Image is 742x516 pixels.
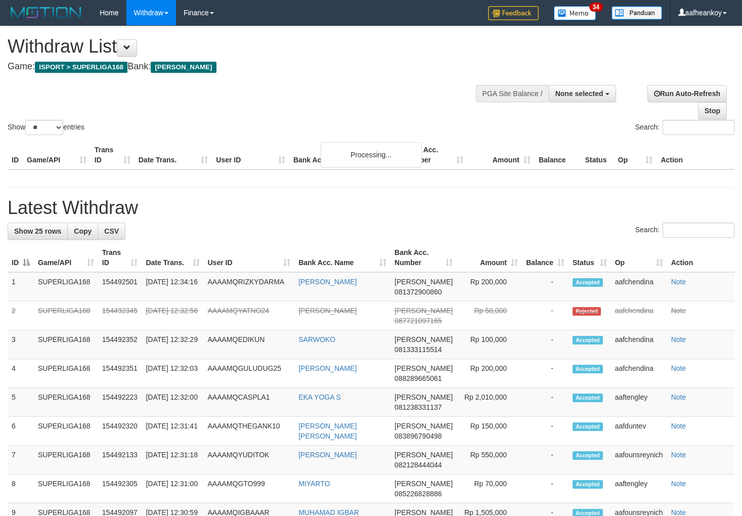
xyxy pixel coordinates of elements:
span: [PERSON_NAME] [395,480,453,488]
span: Accepted [573,336,603,345]
th: Balance [535,141,581,169]
td: 1 [8,272,34,302]
img: MOTION_logo.png [8,5,84,20]
td: AAAAMQGULUDUG25 [204,359,295,388]
a: Note [671,364,686,372]
span: Copy 081333115514 to clipboard [395,346,442,354]
td: 3 [8,330,34,359]
a: [PERSON_NAME] [298,307,357,315]
td: AAAAMQCASPLA1 [204,388,295,417]
th: User ID: activate to sort column ascending [204,243,295,272]
span: None selected [555,90,603,98]
span: Accepted [573,480,603,489]
td: 5 [8,388,34,417]
th: Bank Acc. Name: activate to sort column ascending [294,243,390,272]
td: - [522,446,569,475]
a: CSV [98,223,125,240]
span: [PERSON_NAME] [395,335,453,343]
span: ISPORT > SUPERLIGA168 [35,62,127,73]
span: Accepted [573,422,603,431]
a: Copy [67,223,98,240]
td: 154492501 [98,272,142,302]
td: SUPERLIGA168 [34,330,98,359]
span: [PERSON_NAME] [395,364,453,372]
span: Copy 088289665061 to clipboard [395,374,442,382]
th: Bank Acc. Name [289,141,400,169]
select: Showentries [25,120,63,135]
a: Note [671,422,686,430]
th: ID: activate to sort column descending [8,243,34,272]
th: Trans ID: activate to sort column ascending [98,243,142,272]
th: User ID [212,141,289,169]
a: Note [671,307,686,315]
td: 154492352 [98,330,142,359]
th: Bank Acc. Number [400,141,467,169]
h1: Latest Withdraw [8,198,734,218]
span: Accepted [573,365,603,373]
td: Rp 550,000 [457,446,522,475]
a: Stop [698,102,727,119]
th: Action [657,141,734,169]
span: Copy 081372900860 to clipboard [395,288,442,296]
span: Copy 083896790498 to clipboard [395,432,442,440]
td: Rp 2,010,000 [457,388,522,417]
td: aafchendina [611,272,667,302]
td: aafchendina [611,359,667,388]
a: Note [671,278,686,286]
td: Rp 70,000 [457,475,522,503]
a: Show 25 rows [8,223,68,240]
td: 154492223 [98,388,142,417]
span: Copy 085226828886 to clipboard [395,490,442,498]
td: AAAAMQEDIKUN [204,330,295,359]
th: Action [667,243,734,272]
img: Feedback.jpg [488,6,539,20]
td: - [522,388,569,417]
th: Status [581,141,614,169]
h1: Withdraw List [8,36,485,57]
td: SUPERLIGA168 [34,272,98,302]
a: Run Auto-Refresh [647,85,727,102]
label: Search: [635,120,734,135]
span: [PERSON_NAME] [395,278,453,286]
a: Note [671,393,686,401]
td: AAAAMQRIZKYDARMA [204,272,295,302]
td: Rp 100,000 [457,330,522,359]
label: Show entries [8,120,84,135]
td: 154492345 [98,302,142,330]
td: 2 [8,302,34,330]
span: Copy 087721097165 to clipboard [395,317,442,325]
td: [DATE] 12:31:00 [142,475,203,503]
a: [PERSON_NAME] [298,278,357,286]
td: Rp 200,000 [457,272,522,302]
div: PGA Site Balance / [476,85,549,102]
label: Search: [635,223,734,238]
td: aafchendina [611,302,667,330]
td: Rp 200,000 [457,359,522,388]
td: - [522,302,569,330]
td: [DATE] 12:31:18 [142,446,203,475]
td: - [522,359,569,388]
a: MIYARTO [298,480,330,488]
th: Amount [467,141,535,169]
td: - [522,417,569,446]
td: SUPERLIGA168 [34,302,98,330]
td: 8 [8,475,34,503]
a: [PERSON_NAME] [298,451,357,459]
span: Copy 082128444044 to clipboard [395,461,442,469]
span: [PERSON_NAME] [395,422,453,430]
th: Status: activate to sort column ascending [569,243,611,272]
a: Note [671,480,686,488]
a: EKA YOGA S [298,393,341,401]
td: - [522,475,569,503]
span: [PERSON_NAME] [395,451,453,459]
div: Processing... [321,142,422,167]
td: [DATE] 12:34:16 [142,272,203,302]
td: [DATE] 12:32:03 [142,359,203,388]
td: 154492320 [98,417,142,446]
th: Trans ID [91,141,135,169]
td: 154492351 [98,359,142,388]
input: Search: [663,120,734,135]
span: 34 [589,3,603,12]
td: SUPERLIGA168 [34,475,98,503]
a: Note [671,451,686,459]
